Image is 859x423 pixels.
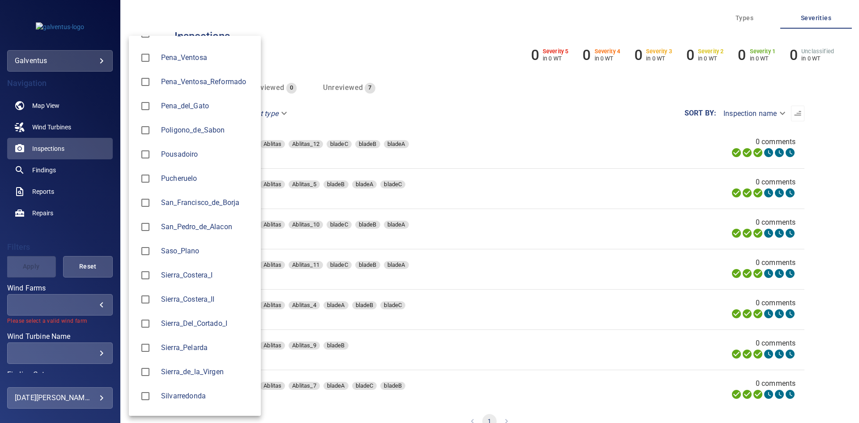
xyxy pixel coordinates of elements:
div: Wind Farms Poligono_de_Sabon [161,125,254,136]
span: Pena_Ventosa_Reformado [161,77,254,87]
span: Saso_Plano [161,246,254,256]
div: Wind Farms Saso_Plano [161,246,254,256]
div: Wind Farms Pena_Ventosa_Reformado [161,77,254,87]
span: Sierra_Del_Cortado_I [161,318,254,329]
span: Pena_del_Gato [161,101,254,111]
span: Pucheruelo [136,169,155,188]
div: Wind Farms Sierra_de_la_Virgen [161,367,254,377]
span: San_Pedro_de_Alacon [136,218,155,236]
span: Poligono_de_Sabon [136,121,155,140]
span: Sierra_Costera_I [161,270,254,281]
div: Wind Farms Sierra_Costera_II [161,294,254,305]
div: Wind Farms Pena_del_Gato [161,101,254,111]
span: Pousadoiro [161,149,254,160]
span: Sierra_Costera_II [161,294,254,305]
span: San_Francisco_de_Borja [161,197,254,208]
span: Pena_Ventosa [161,52,254,63]
div: Wind Farms Sierra_Pelarda [161,342,254,353]
div: Wind Farms Sierra_Del_Cortado_I [161,318,254,329]
span: Sierra_de_la_Virgen [161,367,254,377]
span: San_Pedro_de_Alacon [161,222,254,232]
span: Pucheruelo [161,173,254,184]
div: Wind Farms San_Francisco_de_Borja [161,197,254,208]
span: Poligono_de_Sabon [161,125,254,136]
div: Wind Farms Pena_Ventosa [161,52,254,63]
span: Pena_Ventosa [136,48,155,67]
span: Sierra_Pelarda [136,338,155,357]
span: Pena_Revolta [136,24,155,43]
span: Silvarredonda [136,387,155,406]
div: Wind Farms San_Pedro_de_Alacon [161,222,254,232]
span: Sierra_Del_Cortado_I [136,314,155,333]
span: Pena_Ventosa_Reformado [136,73,155,91]
div: Wind Farms Pousadoiro [161,149,254,160]
div: Wind Farms Silvarredonda [161,391,254,402]
span: Sierra_Costera_II [136,290,155,309]
span: Silvarredonda [161,391,254,402]
div: Wind Farms Sierra_Costera_I [161,270,254,281]
span: San_Francisco_de_Borja [136,193,155,212]
span: Pousadoiro [136,145,155,164]
span: Sierra_Pelarda [161,342,254,353]
span: Saso_Plano [136,242,155,261]
span: Sierra_Costera_I [136,266,155,285]
span: Sierra_de_la_Virgen [136,363,155,381]
div: Wind Farms Pucheruelo [161,173,254,184]
span: Pena_del_Gato [136,97,155,115]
